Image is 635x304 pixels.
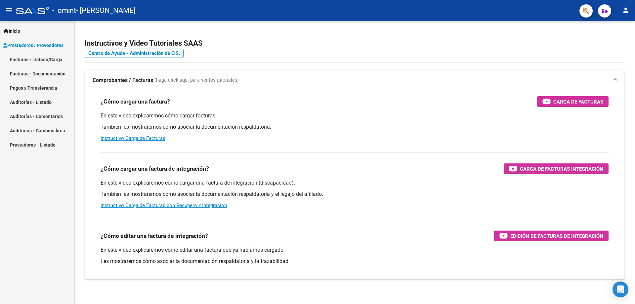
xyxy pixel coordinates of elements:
[101,202,227,208] a: Instructivo Carga de Facturas con Recupero x Integración
[101,112,609,119] p: En este video explicaremos cómo cargar facturas.
[553,98,603,106] span: Carga de Facturas
[154,77,239,84] span: (haga click aquí para ver los tutoriales)
[101,231,208,240] h3: ¿Cómo editar una factura de integración?
[101,135,165,141] a: Instructivo Carga de Facturas
[622,6,630,14] mat-icon: person
[85,91,624,280] div: Comprobantes / Facturas (haga click aquí para ver los tutoriales)
[101,258,609,265] p: Les mostraremos cómo asociar la documentación respaldatoria y la trazabilidad.
[101,246,609,254] p: En este video explicaremos cómo editar una factura que ya habíamos cargado.
[504,163,609,174] button: Carga de Facturas Integración
[494,231,609,241] button: Edición de Facturas de integración
[85,70,624,91] mat-expansion-panel-header: Comprobantes / Facturas (haga click aquí para ver los tutoriales)
[101,123,609,131] p: También les mostraremos cómo asociar la documentación respaldatoria.
[520,165,603,173] span: Carga de Facturas Integración
[613,282,628,297] div: Open Intercom Messenger
[3,27,20,35] span: Inicio
[85,49,184,58] a: Centro de Ayuda - Administración de O.S.
[5,6,13,14] mat-icon: menu
[3,42,63,49] span: Prestadores / Proveedores
[76,3,136,18] span: - [PERSON_NAME]
[101,179,609,187] p: En este video explicaremos cómo cargar una factura de integración (discapacidad).
[52,3,76,18] span: - omint
[85,37,624,50] h2: Instructivos y Video Tutoriales SAAS
[93,77,153,84] strong: Comprobantes / Facturas
[537,96,609,107] button: Carga de Facturas
[101,191,609,198] p: También les mostraremos cómo asociar la documentación respaldatoria y el legajo del afiliado.
[101,164,209,173] h3: ¿Cómo cargar una factura de integración?
[101,97,170,106] h3: ¿Cómo cargar una factura?
[510,232,603,240] span: Edición de Facturas de integración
